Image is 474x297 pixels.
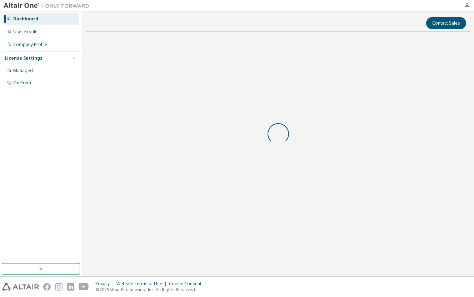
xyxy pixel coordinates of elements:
img: instagram.svg [55,283,63,291]
div: Cookie Consent [169,281,206,287]
img: youtube.svg [79,283,89,291]
p: © 2025 Altair Engineering, Inc. All Rights Reserved. [95,287,206,293]
img: Altair One [4,2,93,9]
img: facebook.svg [43,283,51,291]
div: User Profile [13,29,38,35]
img: linkedin.svg [67,283,74,291]
div: Website Terms of Use [116,281,169,287]
div: License Settings [5,55,43,61]
button: Contact Sales [426,17,466,29]
div: Dashboard [13,16,38,22]
div: Company Profile [13,42,47,47]
div: Privacy [95,281,116,287]
div: Managed [13,68,33,74]
img: altair_logo.svg [2,283,39,291]
div: On Prem [13,80,31,86]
